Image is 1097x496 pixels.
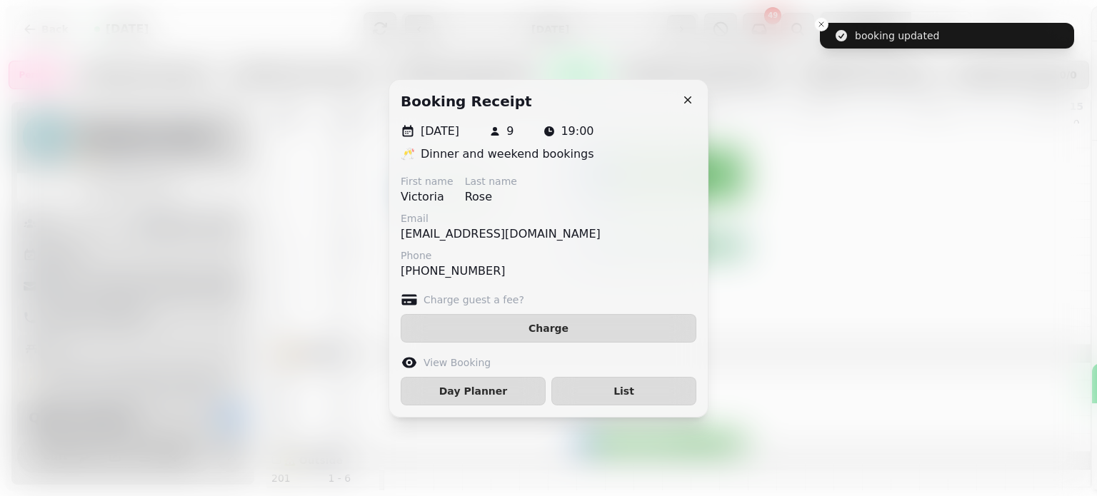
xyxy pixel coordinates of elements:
button: Charge [401,314,696,343]
p: Rose [465,188,517,206]
p: [DATE] [421,123,459,140]
button: Day Planner [401,377,546,405]
p: 9 [506,123,514,140]
span: List [563,386,684,396]
label: First name [401,174,454,188]
p: [PHONE_NUMBER] [401,263,506,280]
label: Phone [401,248,506,263]
label: Charge guest a fee? [424,293,524,307]
p: Dinner and weekend bookings [421,146,594,163]
label: Last name [465,174,517,188]
p: 19:00 [561,123,593,140]
label: View Booking [424,355,491,370]
p: [EMAIL_ADDRESS][DOMAIN_NAME] [401,226,601,243]
p: 🥂 [401,146,415,163]
span: Charge [413,323,684,333]
button: List [551,377,696,405]
p: Victoria [401,188,454,206]
span: Day Planner [413,386,534,396]
label: Email [401,211,601,226]
h2: Booking receipt [401,91,532,111]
